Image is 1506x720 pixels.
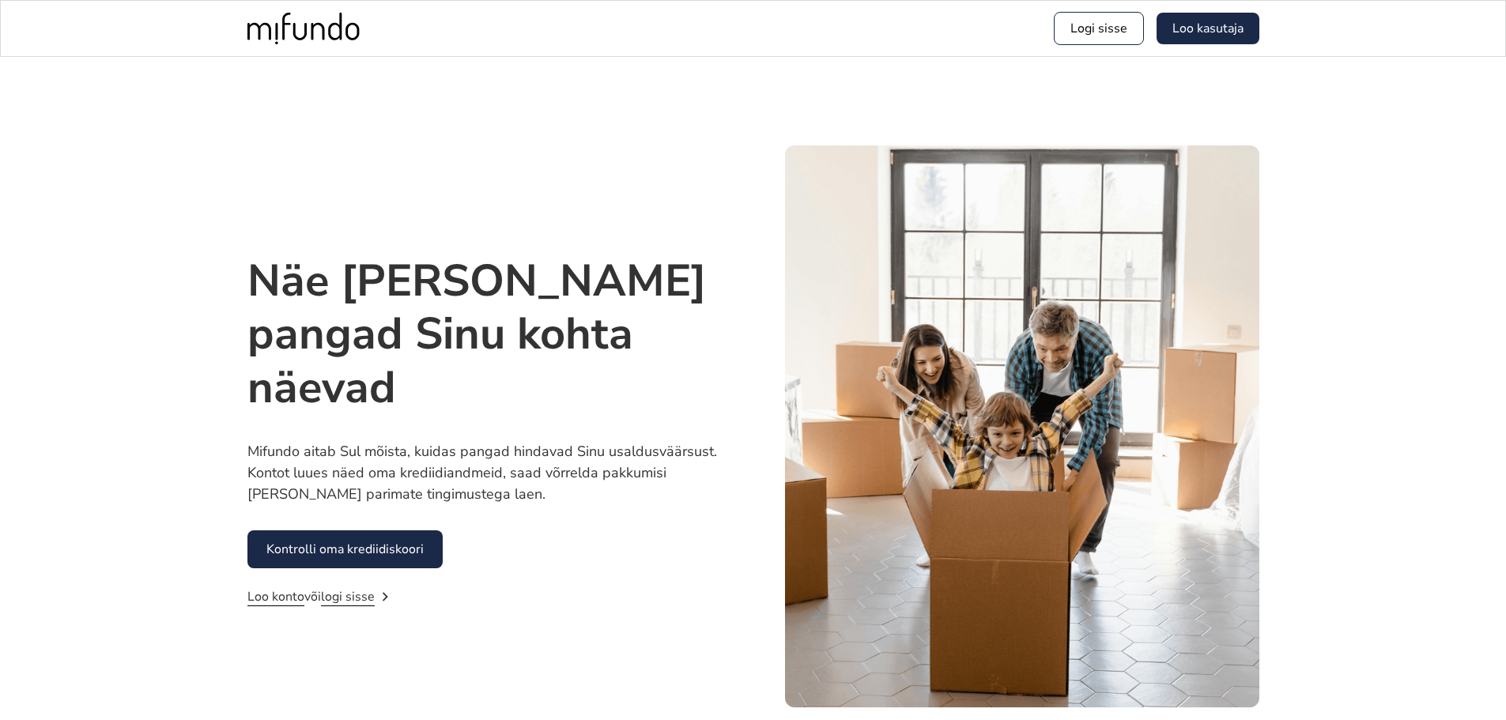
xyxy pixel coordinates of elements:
a: Loo kasutaja [1157,13,1259,44]
a: Logi sisse [1054,12,1144,45]
h1: Näe [PERSON_NAME] pangad Sinu kohta näevad [247,254,722,414]
p: või [247,587,375,606]
a: Loo konto [247,588,304,606]
a: logi sisse [321,588,375,606]
p: Mifundo aitab Sul mõista, kuidas pangad hindavad Sinu usaldusväärsust. Kontot luues näed oma kred... [247,441,722,505]
a: Kontrolli oma krediidiskoori [247,530,443,568]
a: home [247,13,360,44]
